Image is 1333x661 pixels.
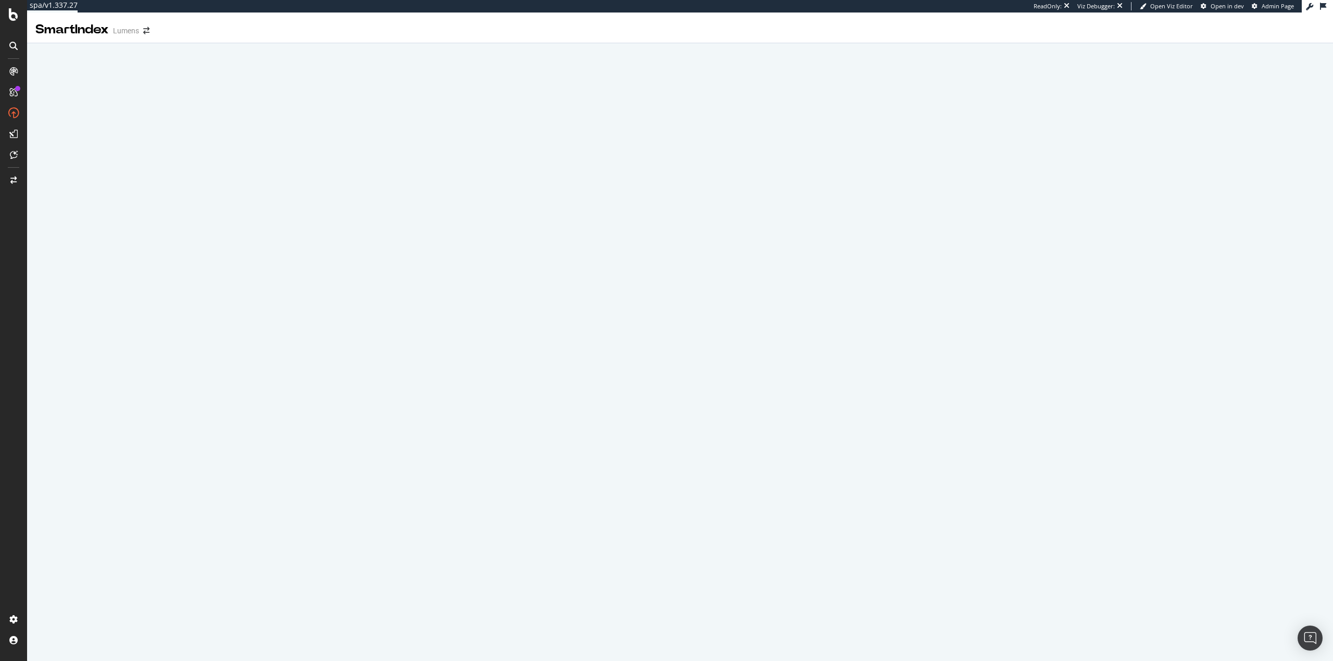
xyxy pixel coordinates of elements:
a: Open Viz Editor [1140,2,1193,10]
a: Admin Page [1252,2,1294,10]
a: Open in dev [1201,2,1244,10]
div: Lumens [113,26,139,36]
div: Open Intercom Messenger [1298,626,1323,651]
div: ReadOnly: [1034,2,1062,10]
span: Open in dev [1211,2,1244,10]
div: arrow-right-arrow-left [143,27,149,34]
span: Admin Page [1262,2,1294,10]
span: Open Viz Editor [1150,2,1193,10]
div: SmartIndex [35,21,109,39]
div: Viz Debugger: [1077,2,1115,10]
